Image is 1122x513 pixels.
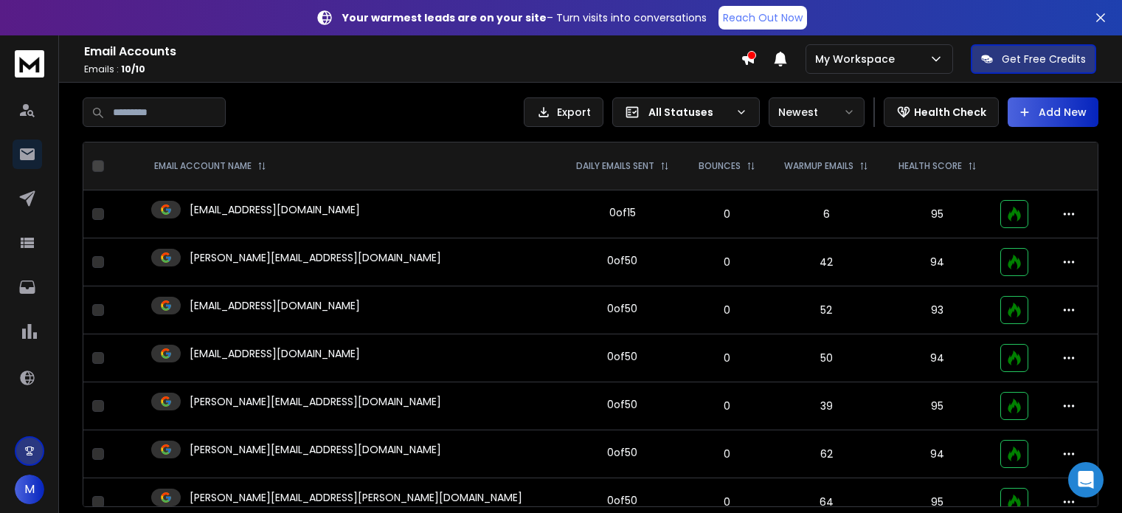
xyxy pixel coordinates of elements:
p: [PERSON_NAME][EMAIL_ADDRESS][DOMAIN_NAME] [190,442,441,457]
td: 95 [884,190,991,238]
td: 95 [884,382,991,430]
p: All Statuses [648,105,730,120]
p: WARMUP EMAILS [784,160,853,172]
span: 10 / 10 [121,63,145,75]
div: 0 of 50 [607,349,637,364]
p: My Workspace [815,52,901,66]
a: Reach Out Now [718,6,807,30]
div: 0 of 50 [607,445,637,460]
p: Health Check [914,105,986,120]
div: 0 of 50 [607,493,637,508]
td: 42 [769,238,884,286]
td: 6 [769,190,884,238]
td: 50 [769,334,884,382]
td: 39 [769,382,884,430]
p: 0 [693,255,761,269]
button: Export [524,97,603,127]
p: HEALTH SCORE [898,160,962,172]
td: 93 [884,286,991,334]
div: 0 of 50 [607,301,637,316]
div: EMAIL ACCOUNT NAME [154,160,266,172]
p: 0 [693,207,761,221]
td: 94 [884,430,991,478]
p: [EMAIL_ADDRESS][DOMAIN_NAME] [190,346,360,361]
img: logo [15,50,44,78]
h1: Email Accounts [84,43,741,61]
p: [EMAIL_ADDRESS][DOMAIN_NAME] [190,202,360,217]
p: BOUNCES [699,160,741,172]
div: 0 of 50 [607,397,637,412]
p: 0 [693,399,761,413]
button: Get Free Credits [971,44,1096,74]
div: 0 of 50 [607,253,637,268]
p: Get Free Credits [1002,52,1086,66]
p: – Turn visits into conversations [342,10,707,25]
button: Add New [1008,97,1098,127]
td: 52 [769,286,884,334]
td: 94 [884,334,991,382]
button: Newest [769,97,865,127]
div: 0 of 15 [609,205,636,220]
p: [PERSON_NAME][EMAIL_ADDRESS][PERSON_NAME][DOMAIN_NAME] [190,490,522,505]
p: Emails : [84,63,741,75]
p: Reach Out Now [723,10,803,25]
strong: Your warmest leads are on your site [342,10,547,25]
p: 0 [693,447,761,461]
td: 62 [769,430,884,478]
p: [PERSON_NAME][EMAIL_ADDRESS][DOMAIN_NAME] [190,394,441,409]
td: 94 [884,238,991,286]
p: 0 [693,351,761,365]
div: Open Intercom Messenger [1068,462,1104,497]
button: M [15,475,44,504]
p: [PERSON_NAME][EMAIL_ADDRESS][DOMAIN_NAME] [190,250,441,265]
p: [EMAIL_ADDRESS][DOMAIN_NAME] [190,298,360,313]
p: 0 [693,495,761,509]
button: Health Check [884,97,999,127]
p: 0 [693,303,761,317]
p: DAILY EMAILS SENT [576,160,654,172]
